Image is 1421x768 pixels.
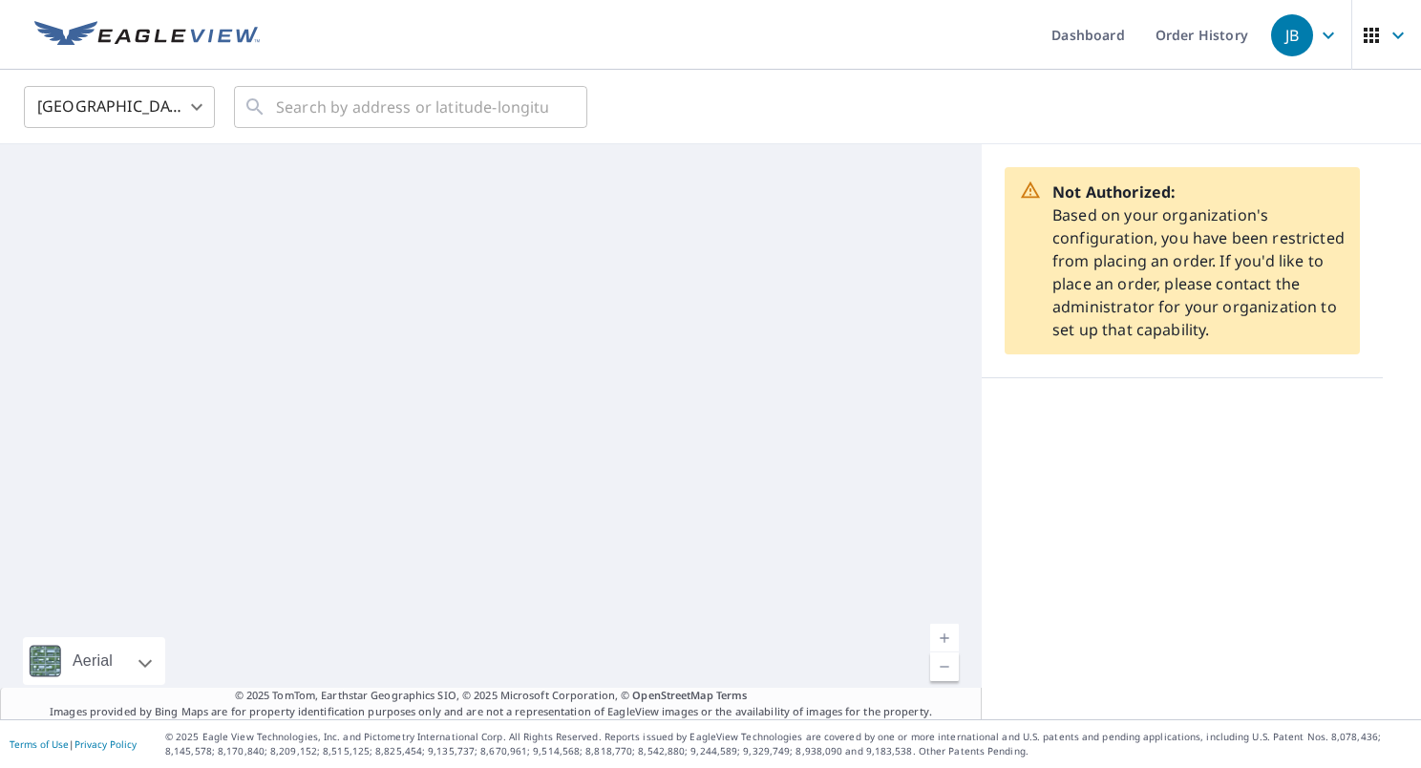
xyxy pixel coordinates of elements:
[716,688,748,702] a: Terms
[10,737,69,751] a: Terms of Use
[276,80,548,134] input: Search by address or latitude-longitude
[34,21,260,50] img: EV Logo
[67,637,118,685] div: Aerial
[1052,181,1176,203] strong: Not Authorized:
[24,80,215,134] div: [GEOGRAPHIC_DATA]
[74,737,137,751] a: Privacy Policy
[23,637,165,685] div: Aerial
[165,730,1411,758] p: © 2025 Eagle View Technologies, Inc. and Pictometry International Corp. All Rights Reserved. Repo...
[632,688,712,702] a: OpenStreetMap
[930,624,959,652] a: Current Level 5, Zoom In
[10,738,137,750] p: |
[930,652,959,681] a: Current Level 5, Zoom Out
[1271,14,1313,56] div: JB
[1052,181,1345,341] p: Based on your organization's configuration, you have been restricted from placing an order. If yo...
[235,688,748,704] span: © 2025 TomTom, Earthstar Geographics SIO, © 2025 Microsoft Corporation, ©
